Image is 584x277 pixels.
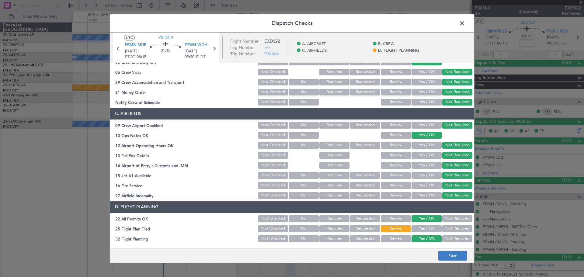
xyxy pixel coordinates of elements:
[442,152,472,159] button: Not Required
[442,162,472,169] button: Not Required
[442,172,472,179] button: Not Required
[442,69,472,75] button: Not Required
[442,182,472,189] button: Not Required
[442,215,472,222] button: Not Required
[442,192,472,199] button: Not Required
[442,89,472,95] button: Not Required
[442,142,472,149] button: Not Required
[442,122,472,129] button: Not Required
[442,235,472,242] button: Not Required
[442,99,472,106] button: Not Required
[442,225,472,232] button: Not Required
[110,14,474,33] header: Dispatch Checks
[442,79,472,85] button: Not Required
